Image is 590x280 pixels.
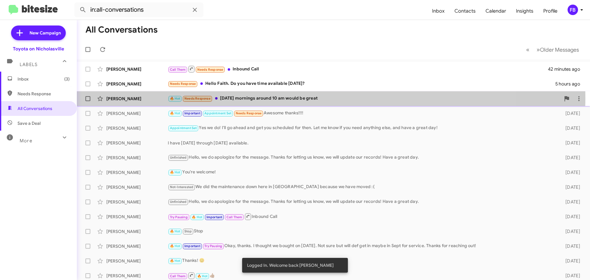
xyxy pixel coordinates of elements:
[13,46,64,52] div: Toyota on Nicholasville
[168,124,556,132] div: Yes we do! I'll go ahead and get you scheduled for then. Let me know if you need anything else, a...
[170,156,187,160] span: Unfinished
[556,273,585,279] div: [DATE]
[170,82,196,86] span: Needs Response
[106,155,168,161] div: [PERSON_NAME]
[192,215,202,219] span: 🔥 Hot
[170,244,180,248] span: 🔥 Hot
[556,140,585,146] div: [DATE]
[184,244,200,248] span: Important
[206,215,222,219] span: Important
[18,91,70,97] span: Needs Response
[556,125,585,131] div: [DATE]
[85,25,158,35] h1: All Conversations
[106,199,168,205] div: [PERSON_NAME]
[168,243,556,250] div: Okay, thanks. I thought we bought on [DATE]. Not sure but will def get in maybe in Sept for servi...
[168,110,556,117] div: Awesome thanks!!!!
[18,105,52,112] span: All Conversations
[64,76,70,82] span: (3)
[184,111,200,115] span: Important
[106,110,168,116] div: [PERSON_NAME]
[427,2,450,20] a: Inbox
[523,43,583,56] nav: Page navigation example
[168,183,556,191] div: We did the maintenance down here in [GEOGRAPHIC_DATA] because we have moved :(
[20,62,37,67] span: Labels
[556,214,585,220] div: [DATE]
[511,2,538,20] a: Insights
[168,140,556,146] div: I have [DATE] through [DATE] available.
[20,138,32,144] span: More
[168,228,556,235] div: Stop
[106,125,168,131] div: [PERSON_NAME]
[556,169,585,175] div: [DATE]
[18,76,70,82] span: Inbox
[556,155,585,161] div: [DATE]
[204,111,231,115] span: Appointment Set
[197,274,208,278] span: 🔥 Hot
[548,66,585,72] div: 42 minutes ago
[556,243,585,249] div: [DATE]
[170,97,180,101] span: 🔥 Hot
[556,110,585,116] div: [DATE]
[226,215,242,219] span: Call Them
[526,46,529,53] span: «
[556,199,585,205] div: [DATE]
[533,43,583,56] button: Next
[170,274,186,278] span: Call Them
[74,2,203,17] input: Search
[556,228,585,235] div: [DATE]
[537,46,540,53] span: »
[197,68,223,72] span: Needs Response
[11,26,66,40] a: New Campaign
[184,229,192,233] span: Stop
[170,68,186,72] span: Call Them
[568,5,578,15] div: FB
[204,244,222,248] span: Try Pausing
[170,215,188,219] span: Try Pausing
[106,243,168,249] div: [PERSON_NAME]
[170,185,194,189] span: Not-Interested
[168,80,555,87] div: Hello Faith. Do you have time available [DATE]?
[18,120,41,126] span: Save a Deal
[236,111,262,115] span: Needs Response
[106,184,168,190] div: [PERSON_NAME]
[247,262,334,268] span: Logged In. Welcome back [PERSON_NAME]
[170,111,180,115] span: 🔥 Hot
[170,200,187,204] span: Unfinished
[170,259,180,263] span: 🔥 Hot
[555,81,585,87] div: 5 hours ago
[168,95,560,102] div: [DATE] mornings around 10 am would be great
[168,272,556,279] div: 👍🏽
[184,97,210,101] span: Needs Response
[170,229,180,233] span: 🔥 Hot
[106,66,168,72] div: [PERSON_NAME]
[168,213,556,220] div: Inbound Call
[106,214,168,220] div: [PERSON_NAME]
[106,258,168,264] div: [PERSON_NAME]
[106,140,168,146] div: [PERSON_NAME]
[106,169,168,175] div: [PERSON_NAME]
[168,198,556,205] div: Hello, we do apologize for the message. Thanks for letting us know, we will update our records! H...
[522,43,533,56] button: Previous
[556,258,585,264] div: [DATE]
[106,81,168,87] div: [PERSON_NAME]
[556,184,585,190] div: [DATE]
[168,169,556,176] div: You're welcome!
[562,5,583,15] button: FB
[29,30,61,36] span: New Campaign
[170,170,180,174] span: 🔥 Hot
[538,2,562,20] a: Profile
[106,273,168,279] div: [PERSON_NAME]
[540,46,579,53] span: Older Messages
[450,2,481,20] a: Contacts
[168,257,556,264] div: Thanks! 😊
[168,154,556,161] div: Hello, we do apologize for the message. Thanks for letting us know, we will update our records! H...
[106,96,168,102] div: [PERSON_NAME]
[170,126,197,130] span: Appointment Set
[106,228,168,235] div: [PERSON_NAME]
[481,2,511,20] a: Calendar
